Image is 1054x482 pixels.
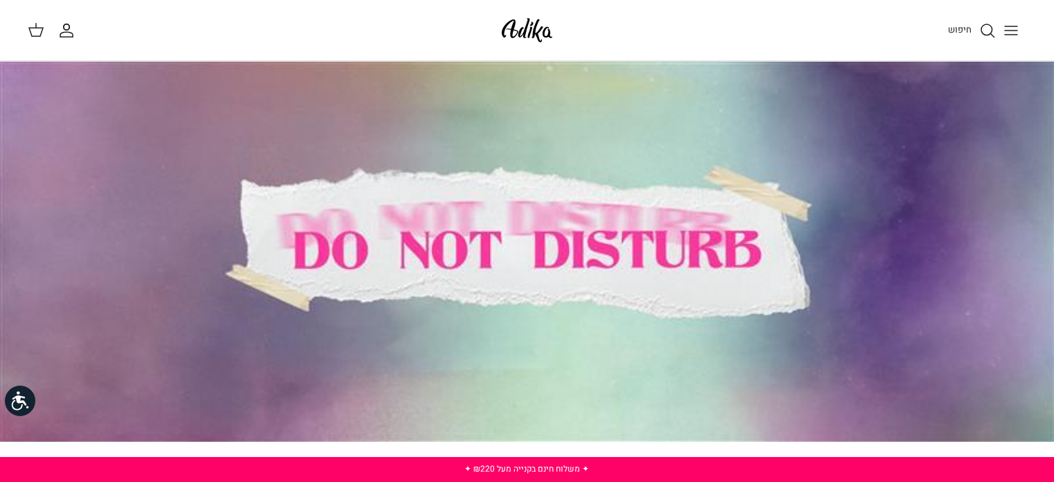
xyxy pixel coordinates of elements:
[464,463,589,475] a: ✦ משלוח חינם בקנייה מעל ₪220 ✦
[498,14,556,46] img: Adika IL
[996,15,1026,46] button: Toggle menu
[948,23,972,36] span: חיפוש
[948,22,996,39] a: חיפוש
[58,22,80,39] a: החשבון שלי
